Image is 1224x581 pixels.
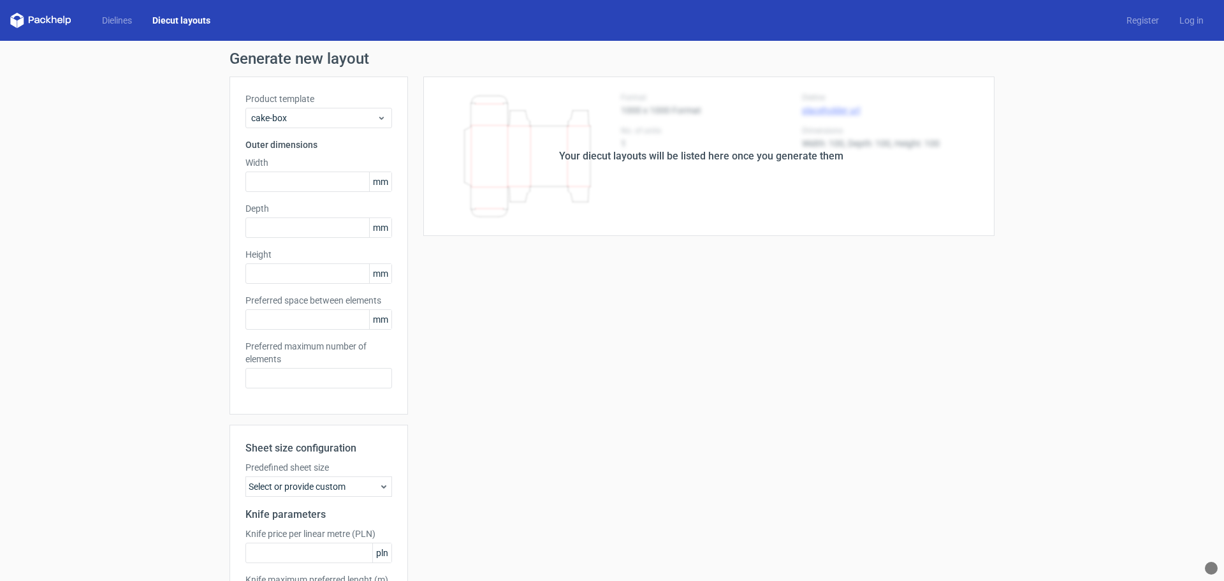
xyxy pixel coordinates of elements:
[245,202,392,215] label: Depth
[1169,14,1214,27] a: Log in
[369,218,391,237] span: mm
[559,149,843,164] div: Your diecut layouts will be listed here once you generate them
[92,14,142,27] a: Dielines
[369,310,391,329] span: mm
[369,264,391,283] span: mm
[369,172,391,191] span: mm
[245,507,392,522] h2: Knife parameters
[245,156,392,169] label: Width
[245,441,392,456] h2: Sheet size configuration
[245,476,392,497] div: Select or provide custom
[142,14,221,27] a: Diecut layouts
[372,543,391,563] span: pln
[245,294,392,307] label: Preferred space between elements
[245,340,392,365] label: Preferred maximum number of elements
[245,138,392,151] h3: Outer dimensions
[1205,562,1218,575] div: What Font?
[245,92,392,105] label: Product template
[251,112,377,124] span: cake-box
[245,527,392,540] label: Knife price per linear metre (PLN)
[229,51,994,66] h1: Generate new layout
[1116,14,1169,27] a: Register
[245,248,392,261] label: Height
[245,461,392,474] label: Predefined sheet size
